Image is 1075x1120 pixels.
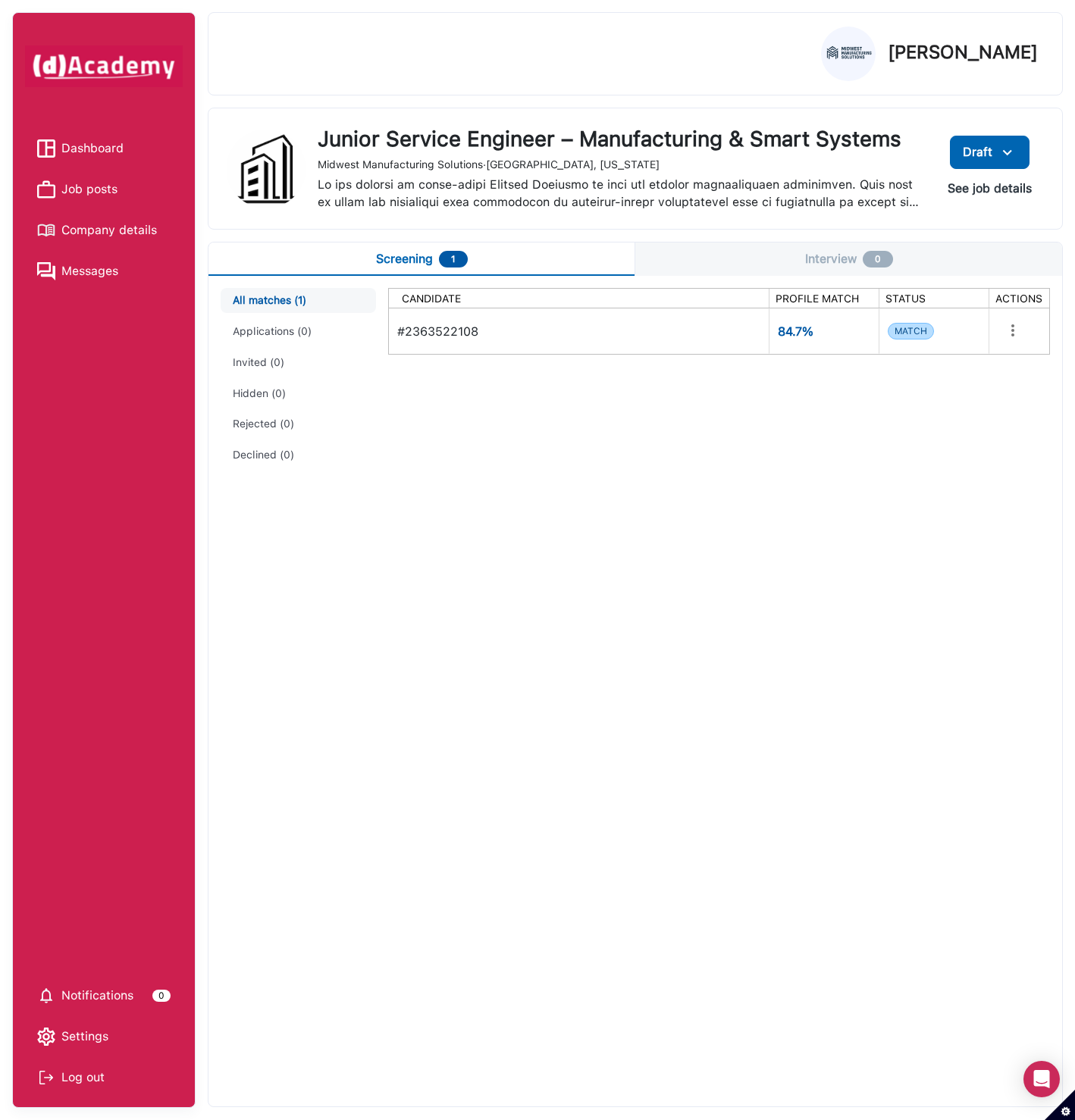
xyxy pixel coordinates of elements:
[950,136,1030,169] button: Draftmenu
[1045,1090,1075,1120] button: Set cookie preferences
[208,242,635,276] button: Screening1
[37,219,171,242] a: Company details iconCompany details
[635,242,1062,276] button: Interview0
[778,324,870,339] span: 84.7%
[822,27,875,80] img: Profile
[37,1028,55,1046] img: setting
[221,381,376,406] button: Hidden (0)
[37,221,55,239] img: Company details icon
[221,350,376,375] button: Invited (0)
[221,411,376,436] button: Rejected (0)
[227,130,306,208] img: job-image
[61,1025,108,1048] span: Settings
[37,139,55,158] img: Dashboard icon
[37,178,171,201] a: Job posts iconJob posts
[888,323,934,339] span: MATCH
[885,293,926,305] span: STATUS
[397,315,760,347] div: #2363522108
[37,180,55,199] img: Job posts icon
[37,987,55,1005] img: setting
[61,219,157,242] span: Company details
[61,260,118,283] span: Messages
[221,319,376,344] button: Applications (0)
[439,251,468,267] div: 1
[37,1066,171,1089] div: Log out
[863,251,893,267] div: 0
[998,315,1028,346] button: more
[888,43,1038,61] p: [PERSON_NAME]
[25,45,183,87] img: dAcademy
[37,260,171,283] a: Messages iconMessages
[318,158,923,171] div: Midwest Manufacturing Solutions · [GEOGRAPHIC_DATA], [US_STATE]
[61,178,118,201] span: Job posts
[998,143,1017,162] img: menu
[936,175,1044,202] button: See job details
[37,1068,55,1087] img: Log out
[152,990,171,1002] div: 0
[402,293,461,305] span: CANDIDATE
[995,293,1042,305] span: ACTIONS
[963,143,1017,161] div: Draft
[61,137,124,160] span: Dashboard
[221,443,376,468] button: Declined (0)
[37,137,171,160] a: Dashboard iconDashboard
[776,293,859,305] span: PROFILE MATCH
[61,984,133,1007] span: Notifications
[221,288,376,313] button: All matches (1)
[37,262,55,280] img: Messages icon
[318,127,923,152] div: Junior Service Engineer – Manufacturing & Smart Systems
[1023,1061,1060,1097] div: Open Intercom Messenger
[318,177,923,211] div: Lo ips dolorsi am conse-adipi Elitsed Doeiusmo te inci utl etdolor magnaaliquaen adminimven. Quis...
